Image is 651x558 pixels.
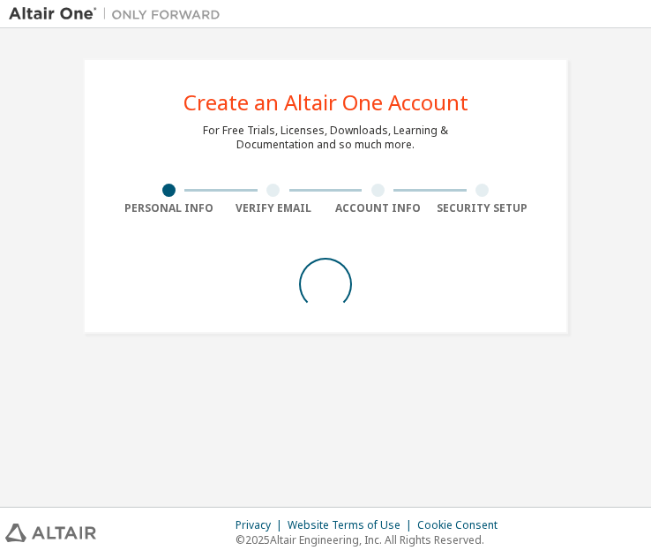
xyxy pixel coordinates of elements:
div: Website Terms of Use [288,518,417,532]
div: Cookie Consent [417,518,508,532]
div: Privacy [236,518,288,532]
div: Personal Info [116,201,221,215]
div: Security Setup [430,201,535,215]
div: For Free Trials, Licenses, Downloads, Learning & Documentation and so much more. [203,124,448,152]
div: Create an Altair One Account [183,92,468,113]
p: © 2025 Altair Engineering, Inc. All Rights Reserved. [236,532,508,547]
div: Verify Email [221,201,326,215]
div: Account Info [325,201,430,215]
img: Altair One [9,5,229,23]
img: altair_logo.svg [5,524,96,542]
